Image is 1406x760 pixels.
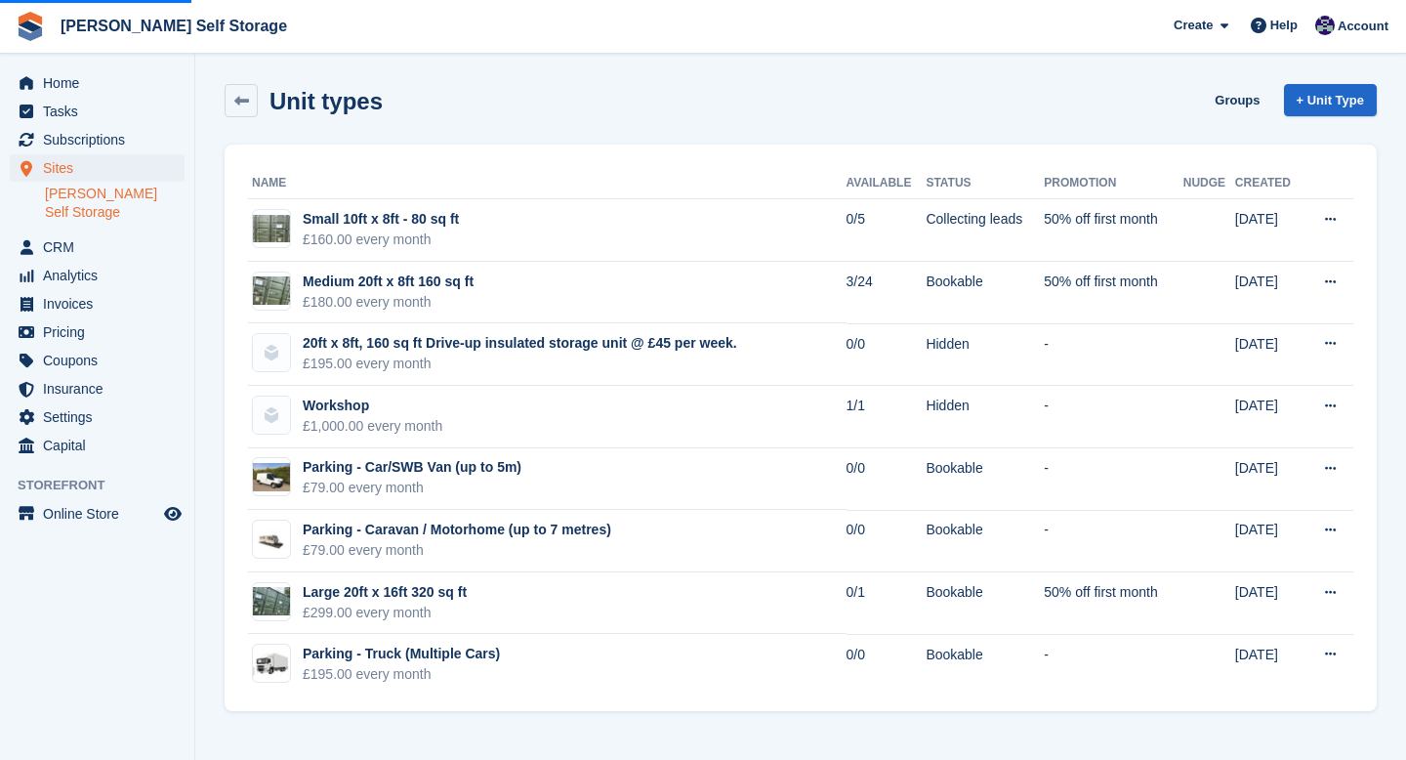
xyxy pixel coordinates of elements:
a: menu [10,403,185,431]
div: £180.00 every month [303,292,474,313]
a: menu [10,69,185,97]
td: Bookable [926,262,1044,324]
th: Status [926,168,1044,199]
th: Name [248,168,847,199]
span: Subscriptions [43,126,160,153]
td: - [1044,634,1182,696]
img: 1000_F_1557929356_iBNpPoDwYXFCs21iKFLJifA6b1llJwXE.jpg [253,651,290,677]
div: Workshop [303,396,442,416]
div: Medium 20ft x 8ft 160 sq ft [303,272,474,292]
td: Bookable [926,572,1044,635]
img: blank-unit-type-icon-ffbac7b88ba66c5e286b0e438baccc4b9c83835d4c34f86887a83fc20ec27e7b.svg [253,334,290,371]
td: [DATE] [1235,199,1303,262]
td: 0/0 [847,323,927,386]
span: Invoices [43,290,160,317]
span: Insurance [43,375,160,402]
td: Collecting leads [926,199,1044,262]
img: blank-unit-type-icon-ffbac7b88ba66c5e286b0e438baccc4b9c83835d4c34f86887a83fc20ec27e7b.svg [253,397,290,434]
td: [DATE] [1235,386,1303,448]
td: Bookable [926,448,1044,511]
div: Parking - Truck (Multiple Cars) [303,644,500,664]
span: Capital [43,432,160,459]
div: £79.00 every month [303,478,521,498]
td: - [1044,448,1182,511]
td: [DATE] [1235,448,1303,511]
div: £195.00 every month [303,354,737,374]
div: £195.00 every month [303,664,500,685]
a: menu [10,347,185,374]
a: menu [10,318,185,346]
a: menu [10,375,185,402]
a: menu [10,290,185,317]
td: 0/0 [847,634,927,696]
span: Help [1270,16,1298,35]
a: menu [10,262,185,289]
div: £79.00 every month [303,540,611,561]
td: 0/1 [847,572,927,635]
div: Parking - Car/SWB Van (up to 5m) [303,457,521,478]
span: Pricing [43,318,160,346]
a: [PERSON_NAME] Self Storage [45,185,185,222]
td: Hidden [926,386,1044,448]
span: CRM [43,233,160,261]
a: menu [10,126,185,153]
td: Hidden [926,323,1044,386]
a: Groups [1207,84,1267,116]
td: [DATE] [1235,572,1303,635]
img: stora-icon-8386f47178a22dfd0bd8f6a31ec36ba5ce8667c1dd55bd0f319d3a0aa187defe.svg [16,12,45,41]
img: Caravan%20-%20R.jpg [253,528,290,550]
td: 0/0 [847,448,927,511]
img: IMG_0997.jpeg [253,587,290,615]
div: £160.00 every month [303,230,459,250]
a: menu [10,154,185,182]
h2: Unit types [269,88,383,114]
a: Preview store [161,502,185,526]
div: Large 20ft x 16ft 320 sq ft [303,582,467,603]
a: menu [10,98,185,125]
span: Account [1338,17,1388,36]
th: Created [1235,168,1303,199]
span: Storefront [18,476,194,495]
td: 50% off first month [1044,262,1182,324]
td: - [1044,386,1182,448]
a: menu [10,233,185,261]
a: [PERSON_NAME] Self Storage [53,10,295,42]
td: Bookable [926,634,1044,696]
td: [DATE] [1235,323,1303,386]
td: [DATE] [1235,510,1303,572]
th: Nudge [1183,168,1235,199]
td: [DATE] [1235,634,1303,696]
th: Available [847,168,927,199]
td: [DATE] [1235,262,1303,324]
span: Analytics [43,262,160,289]
td: Bookable [926,510,1044,572]
img: vanpic.jpg [253,463,290,491]
span: Coupons [43,347,160,374]
th: Promotion [1044,168,1182,199]
td: 0/0 [847,510,927,572]
img: Matthew Jones [1315,16,1335,35]
a: menu [10,500,185,528]
td: - [1044,323,1182,386]
span: Online Store [43,500,160,528]
div: Small 10ft x 8ft - 80 sq ft [303,209,459,230]
td: 1/1 [847,386,927,448]
td: 50% off first month [1044,572,1182,635]
div: £299.00 every month [303,603,467,623]
div: £1,000.00 every month [303,416,442,437]
td: 50% off first month [1044,199,1182,262]
td: - [1044,510,1182,572]
td: 0/5 [847,199,927,262]
img: IMG_1006.jpeg [253,215,290,243]
div: Parking - Caravan / Motorhome (up to 7 metres) [303,520,611,540]
a: + Unit Type [1284,84,1377,116]
img: IMG_1002.jpeg [253,276,290,305]
span: Tasks [43,98,160,125]
td: 3/24 [847,262,927,324]
span: Settings [43,403,160,431]
div: 20ft x 8ft, 160 sq ft Drive-up insulated storage unit @ £45 per week. [303,333,737,354]
span: Home [43,69,160,97]
a: menu [10,432,185,459]
span: Create [1174,16,1213,35]
span: Sites [43,154,160,182]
